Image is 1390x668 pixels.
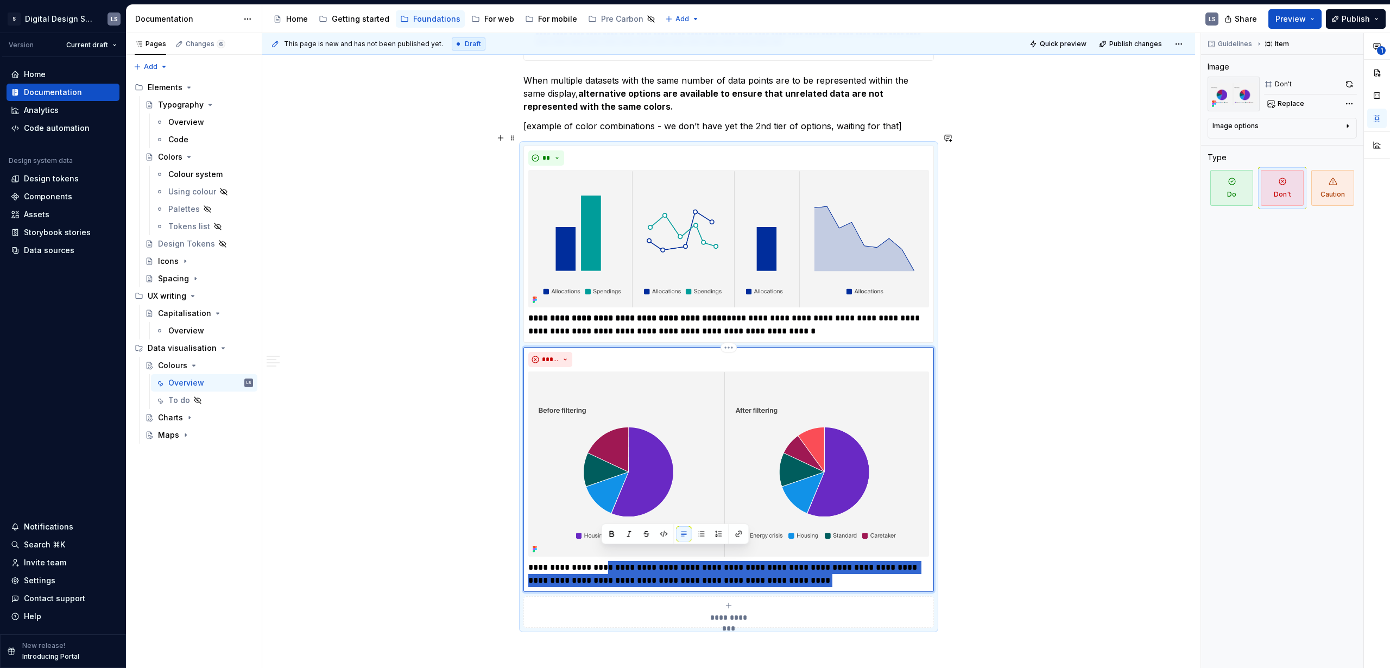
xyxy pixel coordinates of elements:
[601,14,643,24] div: Pre Carbon
[24,105,59,116] div: Analytics
[269,8,660,30] div: Page tree
[1026,36,1091,52] button: Quick preview
[332,14,389,24] div: Getting started
[538,14,577,24] div: For mobile
[9,41,34,49] div: Version
[24,611,41,622] div: Help
[22,641,65,650] p: New release!
[24,123,90,134] div: Code automation
[1210,170,1253,206] span: Do
[286,14,308,24] div: Home
[158,238,215,249] div: Design Tokens
[168,186,216,197] div: Using colour
[1096,36,1167,52] button: Publish changes
[1218,40,1252,48] span: Guidelines
[24,69,46,80] div: Home
[7,554,119,571] a: Invite team
[130,339,257,357] div: Data visualisation
[168,169,223,180] div: Colour system
[158,360,187,371] div: Colours
[151,166,257,183] a: Colour system
[141,305,257,322] a: Capitalisation
[7,590,119,607] button: Contact support
[25,14,94,24] div: Digital Design System
[1208,77,1260,111] img: 5300e6ec-8dba-444e-91c7-41393f151267.png
[1235,14,1257,24] span: Share
[151,322,257,339] a: Overview
[141,148,257,166] a: Colors
[7,224,119,241] a: Storybook stories
[151,131,257,148] a: Code
[151,200,257,218] a: Palettes
[7,66,119,83] a: Home
[396,10,465,28] a: Foundations
[523,74,934,113] p: When multiple datasets with the same number of data points are to be represented within the same ...
[247,377,251,388] div: LS
[1212,122,1352,135] button: Image options
[7,206,119,223] a: Assets
[1258,167,1306,209] button: Don't
[1377,46,1386,55] span: 1
[24,87,82,98] div: Documentation
[141,253,257,270] a: Icons
[523,119,934,133] p: [example of color combinations - we don’t have yet the 2nd tier of options, waiting for that]
[186,40,225,48] div: Changes
[24,521,73,532] div: Notifications
[148,82,182,93] div: Elements
[130,79,257,444] div: Page tree
[151,374,257,392] a: OverviewLS
[24,539,65,550] div: Search ⌘K
[158,273,189,284] div: Spacing
[158,152,182,162] div: Colors
[7,572,119,589] a: Settings
[675,15,689,23] span: Add
[168,117,204,128] div: Overview
[523,88,886,112] strong: alternative options are available to ensure that unrelated data are not represented with the same...
[269,10,312,28] a: Home
[584,10,660,28] a: Pre Carbon
[24,191,72,202] div: Components
[158,256,179,267] div: Icons
[1109,40,1162,48] span: Publish changes
[168,204,200,215] div: Palettes
[24,227,91,238] div: Storybook stories
[151,218,257,235] a: Tokens list
[168,377,204,388] div: Overview
[7,188,119,205] a: Components
[22,652,79,661] p: Introducing Portal
[158,308,211,319] div: Capitalisation
[66,41,108,49] span: Current draft
[484,14,514,24] div: For web
[151,183,257,200] a: Using colour
[1309,167,1357,209] button: Caution
[662,11,703,27] button: Add
[111,15,118,23] div: LS
[130,59,171,74] button: Add
[314,10,394,28] a: Getting started
[8,12,21,26] div: S
[135,40,166,48] div: Pages
[24,173,79,184] div: Design tokens
[144,62,157,71] span: Add
[168,325,204,336] div: Overview
[1208,152,1227,163] div: Type
[1261,170,1304,206] span: Don't
[7,102,119,119] a: Analytics
[7,608,119,625] button: Help
[141,426,257,444] a: Maps
[135,14,238,24] div: Documentation
[1208,167,1256,209] button: Do
[148,343,217,354] div: Data visualisation
[141,235,257,253] a: Design Tokens
[9,156,73,165] div: Design system data
[7,119,119,137] a: Code automation
[7,170,119,187] a: Design tokens
[168,395,190,406] div: To do
[158,99,204,110] div: Typography
[24,245,74,256] div: Data sources
[7,84,119,101] a: Documentation
[158,430,179,440] div: Maps
[467,10,519,28] a: For web
[24,209,49,220] div: Assets
[168,221,210,232] div: Tokens list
